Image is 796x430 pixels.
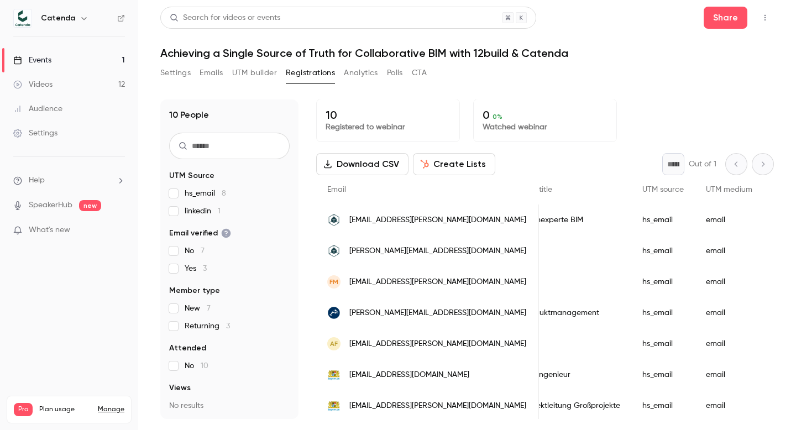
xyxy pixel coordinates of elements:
button: Registrations [286,64,335,82]
span: What's new [29,224,70,236]
button: UTM builder [232,64,277,82]
iframe: Noticeable Trigger [112,226,125,235]
div: Events [13,55,51,66]
div: hs_email [631,359,695,390]
div: Produktmanagement [512,297,631,328]
span: FM [329,277,338,287]
div: hs_email [631,204,695,235]
span: 8 [222,190,226,197]
h1: 10 People [169,108,209,122]
span: 1 [218,207,221,215]
span: [PERSON_NAME][EMAIL_ADDRESS][DOMAIN_NAME] [349,245,526,257]
span: New [185,303,211,314]
span: Help [29,175,45,186]
span: 3 [203,265,207,272]
p: Watched webinar [483,122,608,133]
img: stbam2.bayern.de [327,399,341,412]
div: hs_email [631,328,695,359]
span: 7 [207,305,211,312]
button: Polls [387,64,403,82]
span: Email [327,186,346,193]
span: new [79,200,101,211]
span: [PERSON_NAME][EMAIL_ADDRESS][DOMAIN_NAME] [349,307,526,319]
li: help-dropdown-opener [13,175,125,186]
div: Projektleitung Großprojekte [512,390,631,421]
div: Bauingenieur [512,359,631,390]
span: Views [169,382,191,394]
span: Member type [169,285,220,296]
div: email [695,266,763,297]
div: hs_email [631,390,695,421]
button: Create Lists [413,153,495,175]
span: 0 % [493,113,502,120]
span: [EMAIL_ADDRESS][PERSON_NAME][DOMAIN_NAME] [349,400,526,412]
span: UTM source [642,186,684,193]
div: Settings [13,128,57,139]
div: Videos [13,79,53,90]
div: hs_email [631,235,695,266]
h1: Achieving a Single Source of Truth for Collaborative BIM with 12build & Catenda [160,46,774,60]
span: Pro [14,403,33,416]
img: stbapa.bayern.de [327,368,341,381]
span: 3 [226,322,230,330]
div: hs_email [631,297,695,328]
p: Out of 1 [689,159,716,170]
span: UTM medium [706,186,752,193]
img: orca-software.com [327,306,341,319]
button: Settings [160,64,191,82]
button: Download CSV [316,153,409,175]
div: email [695,328,763,359]
div: hs_email [631,266,695,297]
span: UTM Source [169,170,214,181]
span: 10 [201,362,208,370]
a: Manage [98,405,124,414]
span: Returning [185,321,230,332]
div: email [695,235,763,266]
button: Share [704,7,747,29]
div: Audience [13,103,62,114]
span: No [185,360,208,371]
span: [EMAIL_ADDRESS][PERSON_NAME][DOMAIN_NAME] [349,338,526,350]
h6: Catenda [41,13,75,24]
div: Fachexperte BIM [512,204,631,235]
button: Emails [200,64,223,82]
span: hs_email [185,188,226,199]
div: email [695,390,763,421]
div: Search for videos or events [170,12,280,24]
img: Catenda [14,9,32,27]
div: email [695,204,763,235]
button: CTA [412,64,427,82]
img: ratisbona.com [327,244,341,258]
span: [EMAIL_ADDRESS][PERSON_NAME][DOMAIN_NAME] [349,276,526,288]
span: Plan usage [39,405,91,414]
span: No [185,245,205,256]
img: ratisbona.com [327,213,341,227]
span: Attended [169,343,206,354]
span: Yes [185,263,207,274]
button: Analytics [344,64,378,82]
a: SpeakerHub [29,200,72,211]
span: linkedin [185,206,221,217]
p: 0 [483,108,608,122]
span: AF [330,339,338,349]
div: email [695,297,763,328]
span: [EMAIL_ADDRESS][PERSON_NAME][DOMAIN_NAME] [349,214,526,226]
p: 10 [326,108,451,122]
span: 7 [201,247,205,255]
span: Email verified [169,228,231,239]
p: Registered to webinar [326,122,451,133]
p: No results [169,400,290,411]
span: [EMAIL_ADDRESS][DOMAIN_NAME] [349,369,469,381]
div: email [695,359,763,390]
